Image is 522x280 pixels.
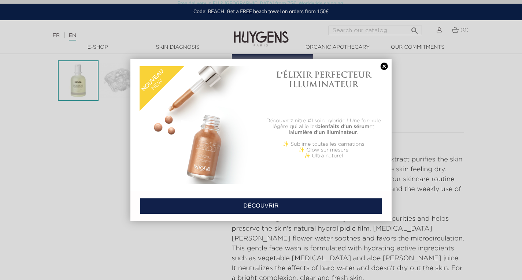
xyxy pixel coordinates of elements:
[293,130,357,135] b: lumière d'un illuminateur
[265,141,382,147] p: ✨ Sublime toutes les carnations
[140,198,382,214] a: DÉCOUVRIR
[265,70,382,89] h1: L'ÉLIXIR PERFECTEUR ILLUMINATEUR
[265,118,382,135] p: Découvrez nitre #1 soin hybride ! Une formule légère qui allie les et la .
[317,124,370,129] b: bienfaits d'un sérum
[265,153,382,159] p: ✨ Ultra naturel
[265,147,382,153] p: ✨ Glow sur mesure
